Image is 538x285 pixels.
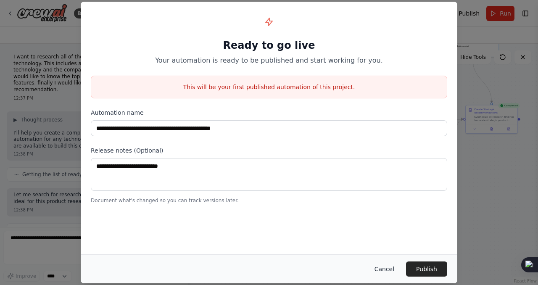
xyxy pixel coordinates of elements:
[91,83,447,91] p: This will be your first published automation of this project.
[91,197,447,204] p: Document what's changed so you can track versions later.
[91,146,447,155] label: Release notes (Optional)
[91,108,447,117] label: Automation name
[368,261,401,277] button: Cancel
[406,261,447,277] button: Publish
[91,39,447,52] h1: Ready to go live
[91,55,447,66] p: Your automation is ready to be published and start working for you.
